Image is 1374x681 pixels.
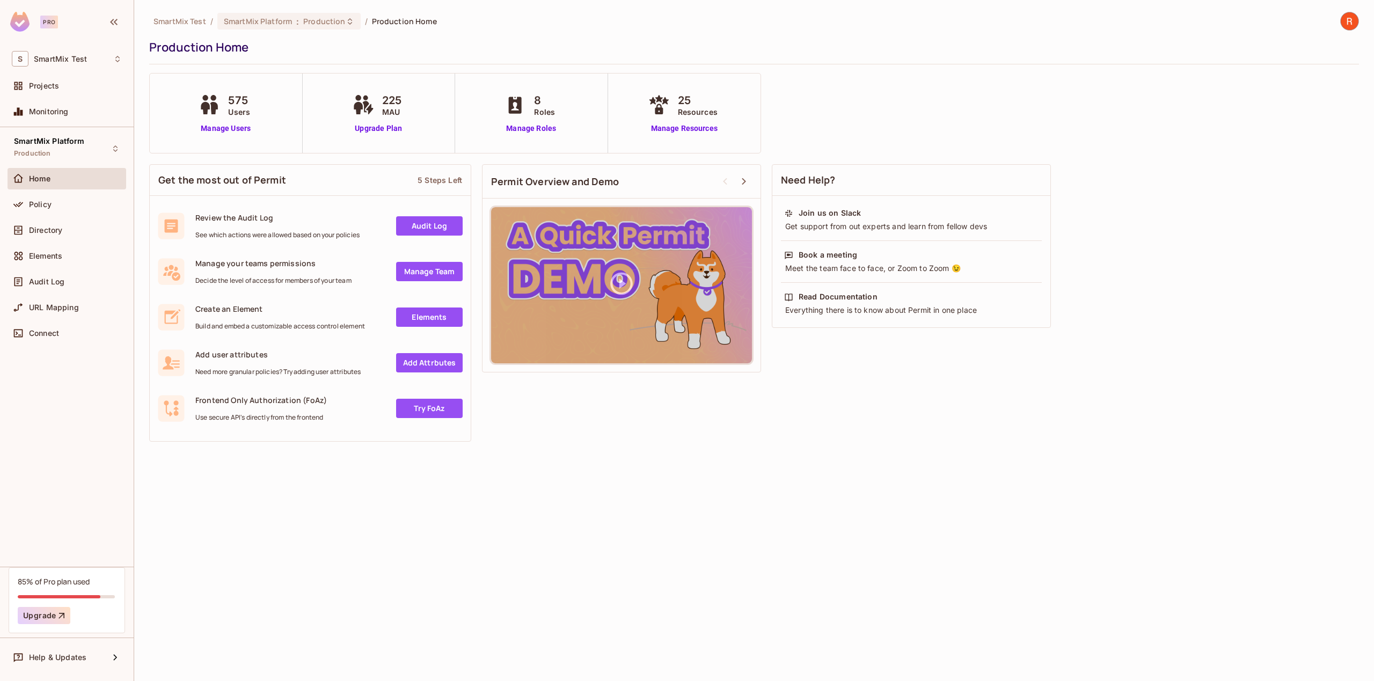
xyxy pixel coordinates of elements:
[396,399,463,418] a: Try FoAz
[29,277,64,286] span: Audit Log
[34,55,87,63] span: Workspace: SmartMix Test
[195,368,361,376] span: Need more granular policies? Try adding user attributes
[196,123,255,134] a: Manage Users
[29,82,59,90] span: Projects
[29,653,86,662] span: Help & Updates
[303,16,345,26] span: Production
[29,252,62,260] span: Elements
[396,353,463,372] a: Add Attrbutes
[502,123,560,134] a: Manage Roles
[799,291,878,302] div: Read Documentation
[195,258,352,268] span: Manage your teams permissions
[372,16,437,26] span: Production Home
[382,92,401,108] span: 225
[296,17,299,26] span: :
[29,200,52,209] span: Policy
[799,208,861,218] div: Join us on Slack
[195,395,327,405] span: Frontend Only Authorization (FoAz)
[365,16,368,26] li: /
[396,262,463,281] a: Manage Team
[799,250,857,260] div: Book a meeting
[29,107,69,116] span: Monitoring
[40,16,58,28] div: Pro
[534,92,555,108] span: 8
[224,16,292,26] span: SmartMix Platform
[396,307,463,327] a: Elements
[195,322,365,331] span: Build and embed a customizable access control element
[418,175,462,185] div: 5 Steps Left
[195,213,360,223] span: Review the Audit Log
[29,329,59,338] span: Connect
[1341,12,1358,30] img: Ryan A
[646,123,723,134] a: Manage Resources
[12,51,28,67] span: S
[781,173,836,187] span: Need Help?
[210,16,213,26] li: /
[195,231,360,239] span: See which actions were allowed based on your policies
[396,216,463,236] a: Audit Log
[228,106,250,118] span: Users
[18,576,90,587] div: 85% of Pro plan used
[350,123,407,134] a: Upgrade Plan
[149,39,1354,55] div: Production Home
[491,175,619,188] span: Permit Overview and Demo
[29,226,62,235] span: Directory
[29,303,79,312] span: URL Mapping
[18,607,70,624] button: Upgrade
[784,305,1039,316] div: Everything there is to know about Permit in one place
[195,276,352,285] span: Decide the level of access for members of your team
[14,137,85,145] span: SmartMix Platform
[228,92,250,108] span: 575
[195,413,327,422] span: Use secure API's directly from the frontend
[678,106,718,118] span: Resources
[195,349,361,360] span: Add user attributes
[10,12,30,32] img: SReyMgAAAABJRU5ErkJggg==
[382,106,401,118] span: MAU
[784,263,1039,274] div: Meet the team face to face, or Zoom to Zoom 😉
[154,16,206,26] span: the active workspace
[29,174,51,183] span: Home
[534,106,555,118] span: Roles
[195,304,365,314] span: Create an Element
[678,92,718,108] span: 25
[784,221,1039,232] div: Get support from out experts and learn from fellow devs
[14,149,51,158] span: Production
[158,173,286,187] span: Get the most out of Permit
